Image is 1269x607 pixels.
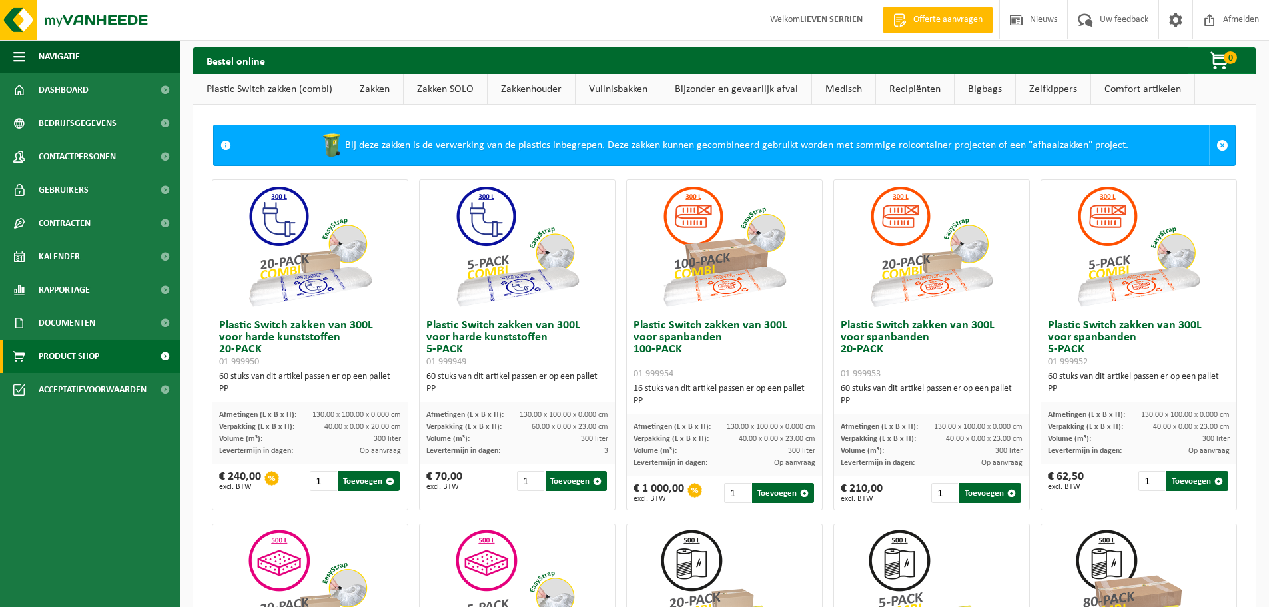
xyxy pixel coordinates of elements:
span: Op aanvraag [981,459,1023,467]
span: excl. BTW [219,483,261,491]
span: Verpakking (L x B x H): [634,435,709,443]
span: excl. BTW [1048,483,1084,491]
img: 01-999954 [657,180,791,313]
span: 130.00 x 100.00 x 0.000 cm [520,411,608,419]
span: 01-999953 [841,369,881,379]
span: Rapportage [39,273,90,306]
input: 1 [517,471,544,491]
a: Medisch [812,74,875,105]
a: Zakken [346,74,403,105]
a: Vuilnisbakken [576,74,661,105]
div: PP [219,383,401,395]
span: Navigatie [39,40,80,73]
img: 01-999949 [450,180,584,313]
span: Volume (m³): [841,447,884,455]
div: 60 stuks van dit artikel passen er op een pallet [841,383,1023,407]
span: 40.00 x 0.00 x 20.00 cm [324,423,401,431]
button: Toevoegen [546,471,608,491]
h3: Plastic Switch zakken van 300L voor harde kunststoffen 5-PACK [426,320,608,368]
span: 3 [604,447,608,455]
span: Levertermijn in dagen: [634,459,707,467]
span: 60.00 x 0.00 x 23.00 cm [532,423,608,431]
span: 130.00 x 100.00 x 0.000 cm [934,423,1023,431]
span: Afmetingen (L x B x H): [1048,411,1125,419]
span: Levertermijn in dagen: [841,459,915,467]
div: € 240,00 [219,471,261,491]
span: excl. BTW [426,483,462,491]
span: 300 liter [374,435,401,443]
span: Levertermijn in dagen: [426,447,500,455]
span: Volume (m³): [634,447,677,455]
span: Afmetingen (L x B x H): [634,423,711,431]
span: 01-999954 [634,369,673,379]
span: Product Shop [39,340,99,373]
h3: Plastic Switch zakken van 300L voor spanbanden 20-PACK [841,320,1023,380]
a: Bigbags [955,74,1015,105]
div: € 70,00 [426,471,462,491]
span: 40.00 x 0.00 x 23.00 cm [946,435,1023,443]
button: 0 [1188,47,1254,74]
div: 60 stuks van dit artikel passen er op een pallet [219,371,401,395]
a: Bijzonder en gevaarlijk afval [661,74,811,105]
span: Afmetingen (L x B x H): [841,423,918,431]
span: Bedrijfsgegevens [39,107,117,140]
h3: Plastic Switch zakken van 300L voor spanbanden 5-PACK [1048,320,1230,368]
span: 130.00 x 100.00 x 0.000 cm [312,411,401,419]
input: 1 [724,483,751,503]
span: Afmetingen (L x B x H): [426,411,504,419]
div: PP [426,383,608,395]
span: Documenten [39,306,95,340]
span: Op aanvraag [774,459,815,467]
span: Offerte aanvragen [910,13,986,27]
span: excl. BTW [841,495,883,503]
span: Volume (m³): [426,435,470,443]
span: 300 liter [788,447,815,455]
span: 40.00 x 0.00 x 23.00 cm [739,435,815,443]
span: 130.00 x 100.00 x 0.000 cm [727,423,815,431]
span: Volume (m³): [219,435,262,443]
span: excl. BTW [634,495,684,503]
span: Levertermijn in dagen: [219,447,293,455]
a: Plastic Switch zakken (combi) [193,74,346,105]
span: 300 liter [581,435,608,443]
a: Comfort artikelen [1091,74,1194,105]
div: 60 stuks van dit artikel passen er op een pallet [426,371,608,395]
span: Verpakking (L x B x H): [841,435,916,443]
div: PP [1048,383,1230,395]
span: Contracten [39,207,91,240]
input: 1 [1138,471,1165,491]
span: 40.00 x 0.00 x 23.00 cm [1153,423,1230,431]
a: Recipiënten [876,74,954,105]
h3: Plastic Switch zakken van 300L voor harde kunststoffen 20-PACK [219,320,401,368]
div: € 1 000,00 [634,483,684,503]
a: Offerte aanvragen [883,7,993,33]
h3: Plastic Switch zakken van 300L voor spanbanden 100-PACK [634,320,815,380]
span: 01-999949 [426,357,466,367]
span: Verpakking (L x B x H): [426,423,502,431]
span: 300 liter [995,447,1023,455]
button: Toevoegen [752,483,814,503]
span: Volume (m³): [1048,435,1091,443]
a: Zelfkippers [1016,74,1090,105]
div: € 210,00 [841,483,883,503]
span: Gebruikers [39,173,89,207]
span: 01-999950 [219,357,259,367]
span: 0 [1224,51,1237,64]
span: Op aanvraag [360,447,401,455]
span: Op aanvraag [1188,447,1230,455]
img: 01-999950 [243,180,376,313]
img: 01-999952 [1072,180,1205,313]
div: € 62,50 [1048,471,1084,491]
span: Afmetingen (L x B x H): [219,411,296,419]
div: Bij deze zakken is de verwerking van de plastics inbegrepen. Deze zakken kunnen gecombineerd gebr... [238,125,1209,165]
div: PP [841,395,1023,407]
span: Verpakking (L x B x H): [1048,423,1123,431]
div: 60 stuks van dit artikel passen er op een pallet [1048,371,1230,395]
div: PP [634,395,815,407]
a: Zakkenhouder [488,74,575,105]
button: Toevoegen [338,471,400,491]
span: Contactpersonen [39,140,116,173]
div: 16 stuks van dit artikel passen er op een pallet [634,383,815,407]
img: WB-0240-HPE-GN-50.png [318,132,345,159]
button: Toevoegen [959,483,1021,503]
